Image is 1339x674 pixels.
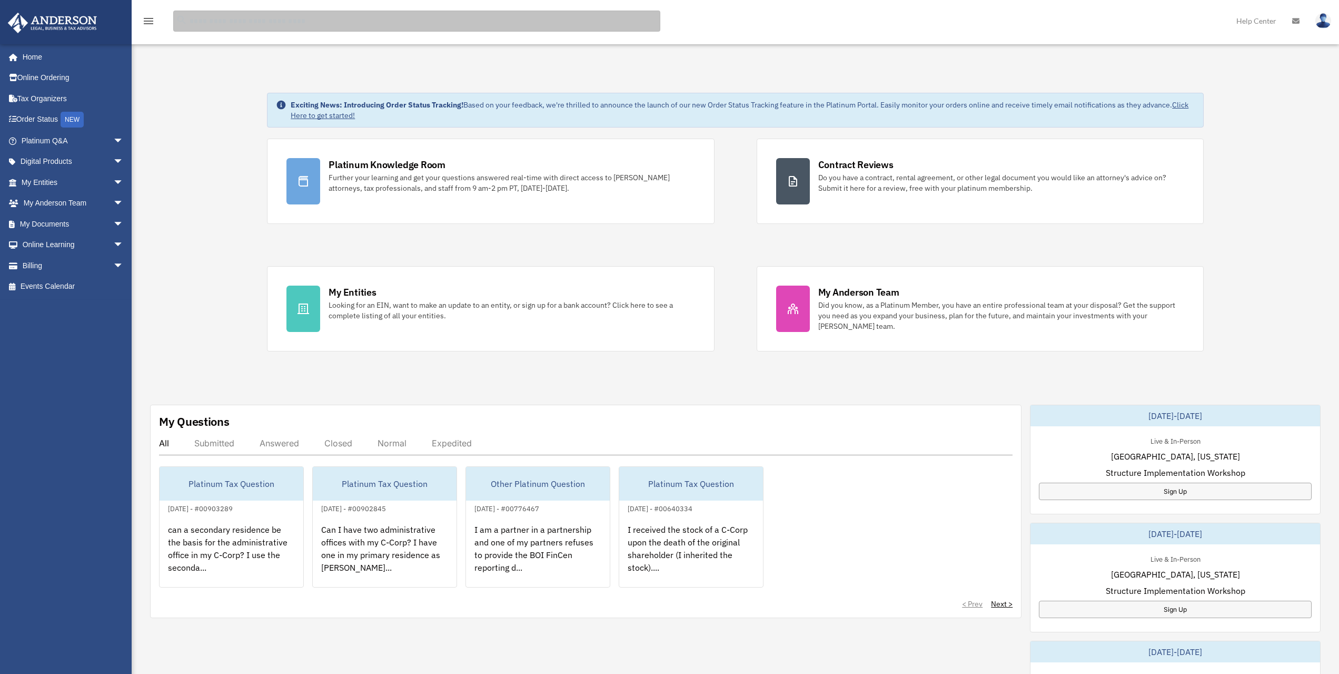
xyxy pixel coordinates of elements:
a: Platinum Knowledge Room Further your learning and get your questions answered real-time with dire... [267,139,714,224]
div: Platinum Tax Question [313,467,457,501]
div: Looking for an EIN, want to make an update to an entity, or sign up for a bank account? Click her... [329,300,695,321]
div: Do you have a contract, rental agreement, or other legal document you would like an attorney's ad... [818,172,1184,193]
div: [DATE] - #00776467 [466,502,548,513]
div: can a secondary residence be the basis for the administrative office in my C-Corp? I use the seco... [160,515,303,597]
div: My Questions [159,414,230,429]
a: Tax Organizers [7,88,140,109]
a: menu [142,18,155,27]
a: My Anderson Team Did you know, as a Platinum Member, you have an entire professional team at your... [757,266,1204,351]
div: [DATE] - #00902845 [313,502,394,513]
a: Platinum Tax Question[DATE] - #00640334I received the stock of a C-Corp upon the death of the ori... [619,466,763,588]
a: Other Platinum Question[DATE] - #00776467I am a partner in a partnership and one of my partners r... [465,466,610,588]
a: Events Calendar [7,276,140,297]
i: menu [142,15,155,27]
a: Next > [991,599,1013,609]
span: arrow_drop_down [113,172,134,193]
div: [DATE] - #00903289 [160,502,241,513]
div: Platinum Tax Question [619,467,763,501]
a: My Entities Looking for an EIN, want to make an update to an entity, or sign up for a bank accoun... [267,266,714,351]
div: All [159,438,169,448]
div: I received the stock of a C-Corp upon the death of the original shareholder (I inherited the stoc... [619,515,763,597]
div: Normal [378,438,406,448]
div: Based on your feedback, we're thrilled to announce the launch of our new Order Status Tracking fe... [291,100,1194,121]
span: arrow_drop_down [113,151,134,173]
div: Submitted [194,438,234,448]
div: Other Platinum Question [466,467,610,501]
span: arrow_drop_down [113,130,134,152]
a: Online Ordering [7,67,140,89]
div: Platinum Tax Question [160,467,303,501]
img: User Pic [1315,13,1331,28]
a: Online Learningarrow_drop_down [7,235,140,256]
div: Contract Reviews [818,158,894,171]
div: I am a partner in a partnership and one of my partners refuses to provide the BOI FinCen reportin... [466,515,610,597]
span: Structure Implementation Workshop [1106,584,1245,597]
div: [DATE] - #00640334 [619,502,701,513]
div: My Anderson Team [818,286,899,299]
i: search [176,14,187,26]
a: Sign Up [1039,601,1312,618]
div: Platinum Knowledge Room [329,158,445,171]
div: [DATE]-[DATE] [1030,641,1320,662]
span: arrow_drop_down [113,193,134,214]
a: Platinum Tax Question[DATE] - #00902845Can I have two administrative offices with my C-Corp? I ha... [312,466,457,588]
span: arrow_drop_down [113,213,134,235]
a: Home [7,46,134,67]
div: Further your learning and get your questions answered real-time with direct access to [PERSON_NAM... [329,172,695,193]
a: Sign Up [1039,483,1312,500]
a: Contract Reviews Do you have a contract, rental agreement, or other legal document you would like... [757,139,1204,224]
span: arrow_drop_down [113,255,134,277]
a: My Entitiesarrow_drop_down [7,172,140,193]
span: [GEOGRAPHIC_DATA], [US_STATE] [1111,568,1240,581]
div: Can I have two administrative offices with my C-Corp? I have one in my primary residence as [PERS... [313,515,457,597]
a: Platinum Tax Question[DATE] - #00903289can a secondary residence be the basis for the administrat... [159,466,304,588]
div: [DATE]-[DATE] [1030,405,1320,426]
div: Closed [324,438,352,448]
a: Order StatusNEW [7,109,140,131]
div: My Entities [329,286,376,299]
div: Answered [260,438,299,448]
div: Expedited [432,438,472,448]
a: Digital Productsarrow_drop_down [7,151,140,172]
div: Live & In-Person [1142,553,1209,564]
span: arrow_drop_down [113,235,134,256]
div: NEW [61,112,84,128]
div: Did you know, as a Platinum Member, you have an entire professional team at your disposal? Get th... [818,300,1184,331]
img: Anderson Advisors Platinum Portal [5,13,100,33]
div: [DATE]-[DATE] [1030,523,1320,544]
span: [GEOGRAPHIC_DATA], [US_STATE] [1111,450,1240,463]
a: Click Here to get started! [291,100,1188,120]
a: Billingarrow_drop_down [7,255,140,276]
strong: Exciting News: Introducing Order Status Tracking! [291,100,463,110]
a: My Anderson Teamarrow_drop_down [7,193,140,214]
a: My Documentsarrow_drop_down [7,213,140,235]
div: Live & In-Person [1142,435,1209,446]
a: Platinum Q&Aarrow_drop_down [7,130,140,151]
span: Structure Implementation Workshop [1106,466,1245,479]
